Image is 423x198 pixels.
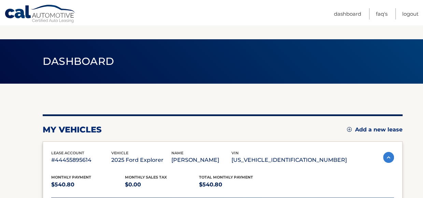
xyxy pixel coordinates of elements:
span: Monthly sales Tax [125,175,167,180]
a: Cal Automotive [4,4,76,24]
a: Add a new lease [347,126,403,133]
p: $540.80 [51,180,125,189]
span: vehicle [111,151,128,155]
span: name [171,151,183,155]
span: lease account [51,151,84,155]
p: $0.00 [125,180,199,189]
span: Dashboard [43,55,114,68]
p: [US_VEHICLE_IDENTIFICATION_NUMBER] [231,155,347,165]
p: 2025 Ford Explorer [111,155,171,165]
h2: my vehicles [43,125,102,135]
a: Logout [402,8,419,19]
p: [PERSON_NAME] [171,155,231,165]
span: Total Monthly Payment [199,175,253,180]
span: vin [231,151,239,155]
img: add.svg [347,127,352,132]
a: Dashboard [334,8,361,19]
a: FAQ's [376,8,387,19]
p: #44455895614 [51,155,111,165]
img: accordion-active.svg [383,152,394,163]
span: Monthly Payment [51,175,91,180]
p: $540.80 [199,180,273,189]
